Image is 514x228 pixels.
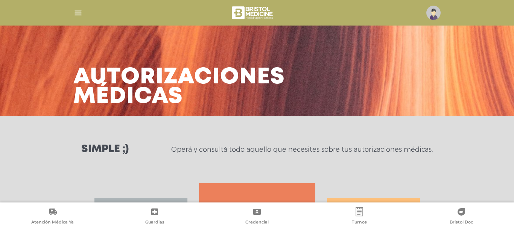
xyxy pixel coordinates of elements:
span: Atención Médica Ya [31,219,74,226]
p: Operá y consultá todo aquello que necesites sobre tus autorizaciones médicas. [171,145,433,154]
a: Credencial [206,207,308,226]
a: Guardias [104,207,206,226]
span: Turnos [352,219,367,226]
img: Cober_menu-lines-white.svg [73,8,83,18]
a: Turnos [308,207,411,226]
a: Atención Médica Ya [2,207,104,226]
span: Bristol Doc [450,219,473,226]
h3: Autorizaciones médicas [73,68,285,107]
img: profile-placeholder.svg [426,6,441,20]
span: Credencial [245,219,269,226]
img: bristol-medicine-blanco.png [231,4,275,22]
a: Bristol Doc [410,207,512,226]
h3: Simple ;) [81,144,129,155]
span: Guardias [145,219,164,226]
